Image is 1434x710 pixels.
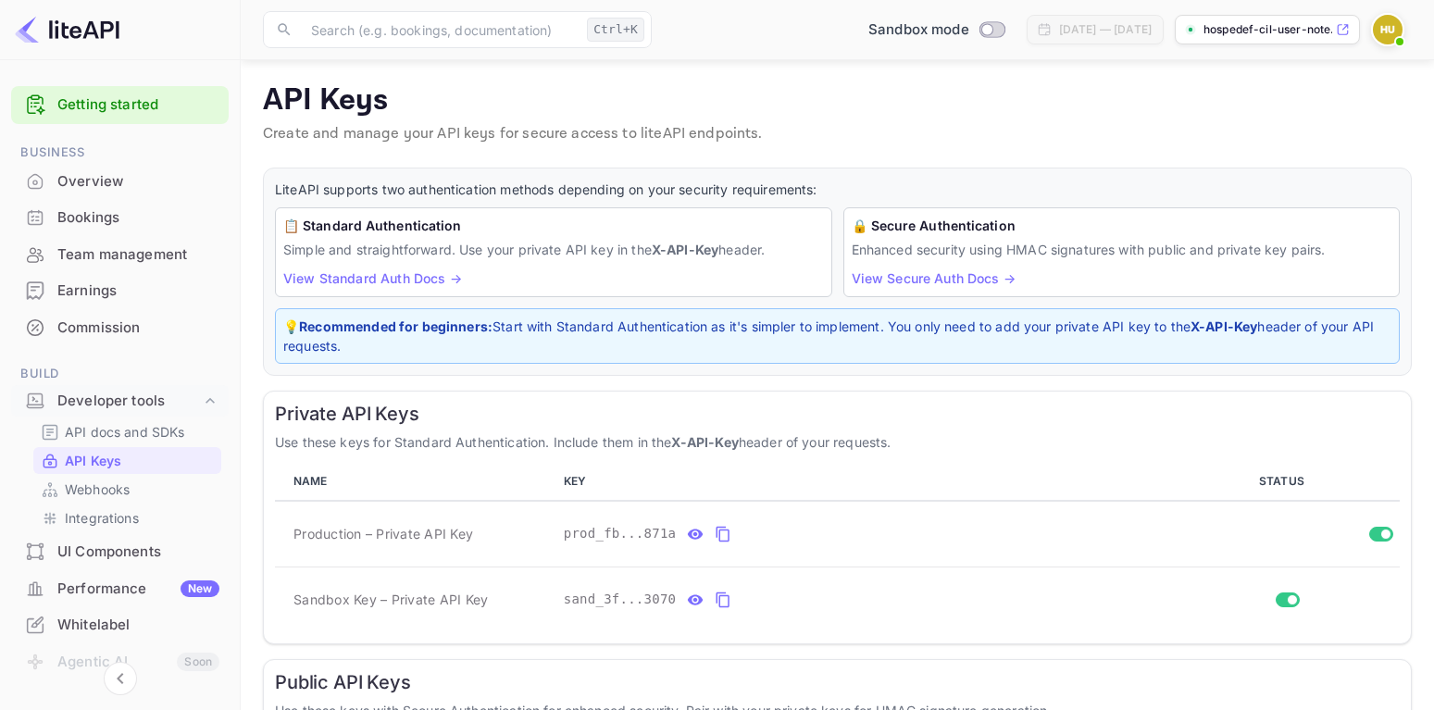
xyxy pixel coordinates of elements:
[11,200,229,234] a: Bookings
[1373,15,1403,44] img: HospedeFácil User
[181,580,219,597] div: New
[283,240,824,259] p: Simple and straightforward. Use your private API key in the header.
[11,273,229,307] a: Earnings
[65,451,121,470] p: API Keys
[1191,318,1257,334] strong: X-API-Key
[57,579,219,600] div: Performance
[263,82,1412,119] p: API Keys
[564,590,677,609] span: sand_3f...3070
[57,391,201,412] div: Developer tools
[263,123,1412,145] p: Create and manage your API keys for secure access to liteAPI endpoints.
[293,524,473,543] span: Production – Private API Key
[11,607,229,643] div: Whitelabel
[11,200,229,236] div: Bookings
[11,534,229,570] div: UI Components
[33,418,221,445] div: API docs and SDKs
[11,164,229,198] a: Overview
[11,364,229,384] span: Build
[283,216,824,236] h6: 📋 Standard Authentication
[275,432,1400,452] p: Use these keys for Standard Authentication. Include them in the header of your requests.
[11,237,229,271] a: Team management
[556,463,1175,501] th: KEY
[57,542,219,563] div: UI Components
[57,207,219,229] div: Bookings
[852,270,1016,286] a: View Secure Auth Docs →
[652,242,718,257] strong: X-API-Key
[283,270,462,286] a: View Standard Auth Docs →
[33,447,221,474] div: API Keys
[57,244,219,266] div: Team management
[41,422,214,442] a: API docs and SDKs
[275,403,1400,425] h6: Private API Keys
[299,318,493,334] strong: Recommended for beginners:
[1059,21,1152,38] div: [DATE] — [DATE]
[11,237,229,273] div: Team management
[41,480,214,499] a: Webhooks
[283,317,1391,355] p: 💡 Start with Standard Authentication as it's simpler to implement. You only need to add your priv...
[11,571,229,605] a: PerformanceNew
[1203,21,1332,38] p: hospedef-cil-user-note...
[671,434,738,450] strong: X-API-Key
[57,171,219,193] div: Overview
[275,463,556,501] th: NAME
[41,451,214,470] a: API Keys
[11,534,229,568] a: UI Components
[11,164,229,200] div: Overview
[275,567,556,632] td: Sandbox Key – Private API Key
[868,19,969,41] span: Sandbox mode
[104,662,137,695] button: Collapse navigation
[852,240,1392,259] p: Enhanced security using HMAC signatures with public and private key pairs.
[275,180,1400,200] p: LiteAPI supports two authentication methods depending on your security requirements:
[11,310,229,346] div: Commission
[852,216,1392,236] h6: 🔒 Secure Authentication
[65,508,139,528] p: Integrations
[41,508,214,528] a: Integrations
[300,11,580,48] input: Search (e.g. bookings, documentation)
[57,280,219,302] div: Earnings
[11,607,229,641] a: Whitelabel
[11,86,229,124] div: Getting started
[33,476,221,503] div: Webhooks
[11,385,229,417] div: Developer tools
[57,615,219,636] div: Whitelabel
[57,318,219,339] div: Commission
[275,671,1400,693] h6: Public API Keys
[15,15,119,44] img: LiteAPI logo
[11,273,229,309] div: Earnings
[11,143,229,163] span: Business
[65,422,185,442] p: API docs and SDKs
[564,524,677,543] span: prod_fb...871a
[1175,463,1400,501] th: STATUS
[11,310,229,344] a: Commission
[587,18,644,42] div: Ctrl+K
[65,480,130,499] p: Webhooks
[57,94,219,116] a: Getting started
[11,571,229,607] div: PerformanceNew
[275,463,1400,632] table: private api keys table
[33,504,221,531] div: Integrations
[861,19,1012,41] div: Switch to Production mode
